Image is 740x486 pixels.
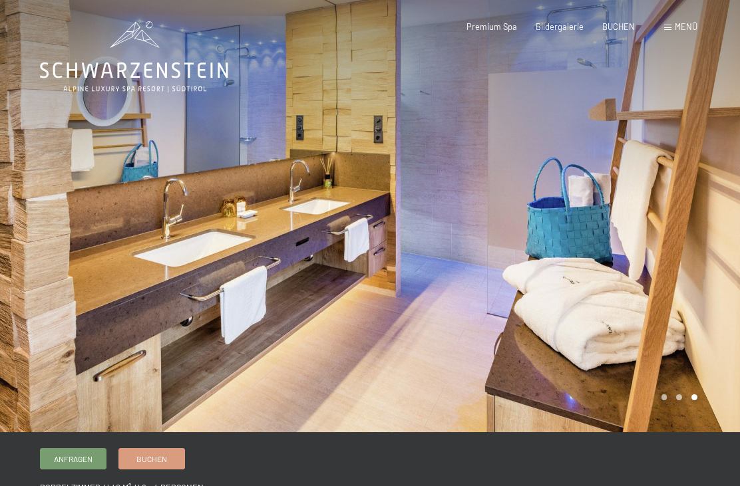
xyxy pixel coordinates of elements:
[54,453,92,465] span: Anfragen
[536,21,584,32] a: Bildergalerie
[41,449,106,469] a: Anfragen
[466,21,517,32] a: Premium Spa
[602,21,635,32] a: BUCHEN
[136,453,167,465] span: Buchen
[675,21,697,32] span: Menü
[119,449,184,469] a: Buchen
